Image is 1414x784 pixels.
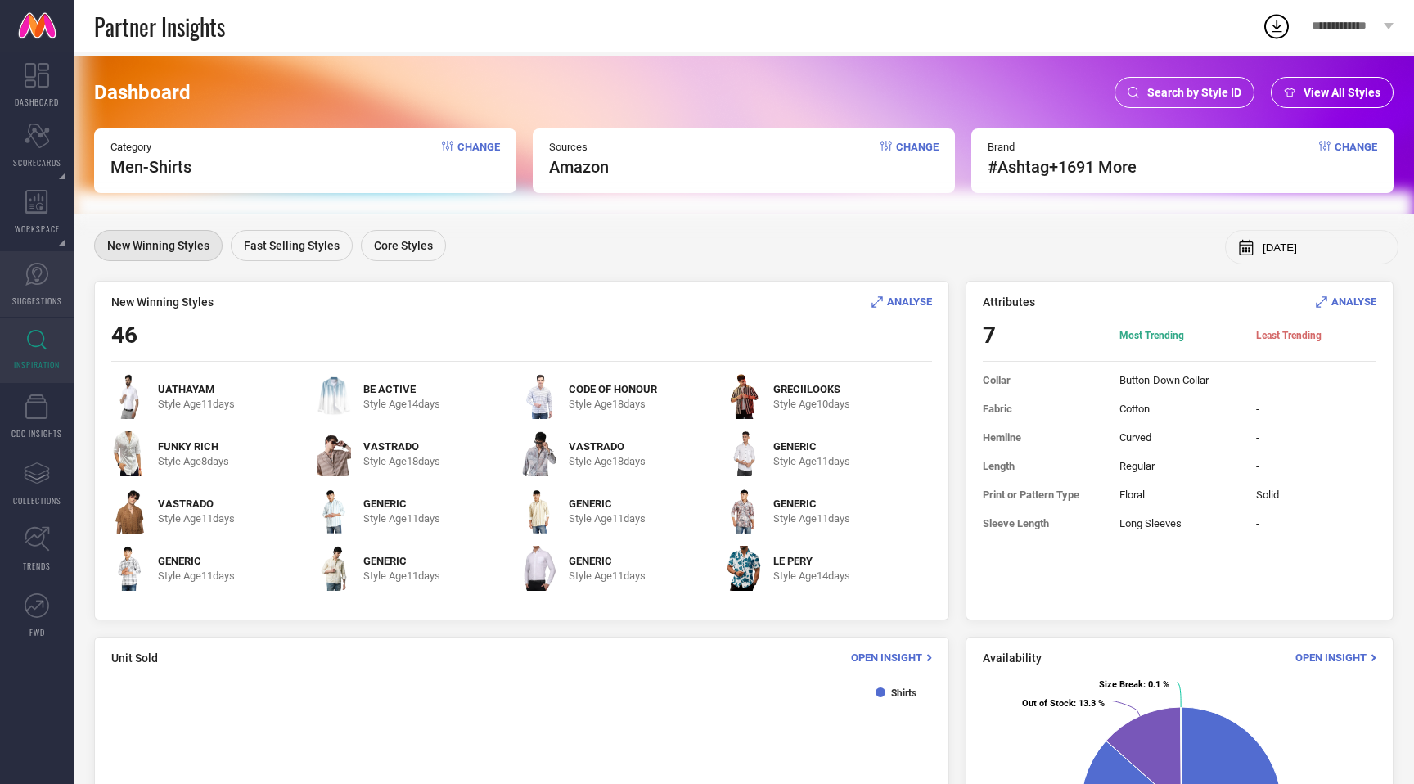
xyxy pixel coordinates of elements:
span: Long Sleeves [1119,517,1240,529]
span: New Winning Styles [111,295,214,309]
img: 71Bkeh1bDbL._SL1500_.jpg [727,374,761,419]
div: Analyse [871,294,932,309]
span: ANALYSE [887,295,932,308]
span: CDC INSIGHTS [11,427,62,439]
span: amazon [549,157,609,177]
span: - [1256,403,1376,415]
span: TRENDS [23,560,51,572]
span: - [1256,374,1376,386]
span: BE ACTIVE [363,383,440,395]
span: Open Insight [1295,651,1367,664]
img: 61K6uSwcHTL._SL1500_.jpg [727,431,761,476]
span: Sleeve Length [983,517,1103,529]
span: Style Age 11 days [773,455,850,467]
span: Hemline [983,431,1103,444]
img: 71J84N3gK4L._SL1440_.jpg [111,489,146,534]
span: ANALYSE [1331,295,1376,308]
span: 7 [983,322,1103,349]
span: Length [983,460,1103,472]
span: 46 [111,322,137,349]
span: Style Age 14 days [363,398,440,410]
span: GENERIC [569,498,646,510]
div: Open Insight [1295,650,1376,665]
span: #ashtag +1691 More [988,157,1137,177]
span: Change [457,141,500,177]
span: Cotton [1119,403,1240,415]
div: Open Insight [851,650,932,665]
img: 61ne5qUeIDL._SL1440_.jpg [317,546,351,591]
span: Button-Down Collar [1119,374,1240,386]
span: Style Age 11 days [569,512,646,525]
span: Style Age 11 days [773,512,850,525]
span: Unit Sold [111,651,158,665]
span: GENERIC [158,555,235,567]
span: Open Insight [851,651,922,664]
span: Most Trending [1119,329,1240,342]
span: Style Age 14 days [773,570,850,582]
img: 81fm3q7K3bL._SL1440_.jpg [522,431,556,476]
span: GENERIC [363,555,440,567]
span: Partner Insights [94,10,225,43]
text: Shirts [891,687,916,699]
span: VASTRADO [158,498,235,510]
span: GENERIC [773,498,850,510]
span: Men-Shirts [110,157,191,177]
img: 71vv+HyI6PL._SL1440_.jpg [111,546,146,591]
span: SUGGESTIONS [12,295,62,307]
span: Search by Style ID [1147,86,1241,99]
span: Style Age 11 days [158,512,235,525]
span: Style Age 18 days [363,455,440,467]
tspan: Out of Stock [1022,698,1074,709]
span: Change [1335,141,1377,177]
span: SCORECARDS [13,156,61,169]
span: Fast Selling Styles [244,239,340,252]
span: WORKSPACE [15,223,60,235]
span: Brand [988,141,1137,153]
span: Regular [1119,460,1240,472]
span: VASTRADO [569,440,646,453]
span: Least Trending [1256,329,1376,342]
img: 71dKKWWNOOL._SL1440_.jpg [317,431,351,476]
span: Style Age 11 days [363,512,440,525]
img: 51XQNIpvi4L._SX522_.jpg [522,546,556,591]
span: New Winning Styles [107,239,209,252]
span: LE PERY [773,555,850,567]
img: 7131Vdg90WL._SL1440_.jpg [727,489,761,534]
span: Style Age 8 days [158,455,229,467]
span: DASHBOARD [15,96,59,108]
span: FUNKY RICH [158,440,229,453]
text: : 13.3 % [1022,698,1105,709]
span: Fabric [983,403,1103,415]
span: Style Age 11 days [158,570,235,582]
span: - [1256,460,1376,472]
span: VASTRADO [363,440,440,453]
span: View All Styles [1304,86,1380,99]
span: Attributes [983,295,1035,309]
img: 41kBwUj0xzL._SX569_.jpg [111,374,146,419]
span: GRECIILOOKS [773,383,850,395]
img: 716-U8Ni5xL._SL1500_.jpg [111,431,146,476]
span: FWD [29,626,45,638]
span: Solid [1256,489,1376,501]
span: Style Age 18 days [569,455,646,467]
text: : 0.1 % [1099,679,1169,690]
span: UATHAYAM [158,383,235,395]
span: Dashboard [94,81,191,104]
input: Select month [1263,241,1385,254]
img: 51cNMNimNGL._SL1080_.jpg [317,374,351,419]
span: Style Age 11 days [363,570,440,582]
span: Availability [983,651,1042,665]
span: Style Age 18 days [569,398,657,410]
span: GENERIC [569,555,646,567]
span: Change [896,141,939,177]
span: Style Age 11 days [569,570,646,582]
span: COLLECTIONS [13,494,61,507]
tspan: Size Break [1099,679,1143,690]
span: - [1256,517,1376,529]
span: Style Age 11 days [158,398,235,410]
span: Core Styles [374,239,433,252]
span: Floral [1119,489,1240,501]
div: Analyse [1316,294,1376,309]
span: CODE OF HONOUR [569,383,657,395]
span: - [1256,431,1376,444]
